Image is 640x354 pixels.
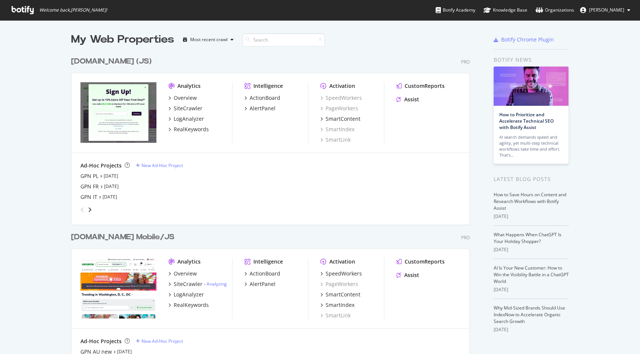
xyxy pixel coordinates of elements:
[174,126,209,133] div: RealKeywords
[253,258,283,265] div: Intelligence
[320,301,354,309] a: SmartIndex
[136,162,183,169] a: New Ad-Hoc Project
[250,280,275,288] div: AlertPanel
[80,258,156,318] img: groupon.com
[494,231,561,244] a: What Happens When ChatGPT Is Your Holiday Shopper?
[168,94,197,102] a: Overview
[404,96,419,103] div: Assist
[320,136,351,144] a: SmartLink
[174,115,204,123] div: LogAnalyzer
[396,271,419,279] a: Assist
[536,6,574,14] div: Organizations
[168,126,209,133] a: RealKeywords
[405,82,445,90] div: CustomReports
[207,281,227,287] a: Analyzing
[329,258,355,265] div: Activation
[244,105,275,112] a: AlertPanel
[174,105,202,112] div: SiteCrawler
[320,126,354,133] a: SmartIndex
[436,6,475,14] div: Botify Academy
[253,82,283,90] div: Intelligence
[71,56,152,67] div: [DOMAIN_NAME] (JS)
[180,34,237,46] button: Most recent crawl
[244,94,280,102] a: ActionBoard
[168,301,209,309] a: RealKeywords
[396,96,419,103] a: Assist
[494,67,569,106] img: How to Prioritize and Accelerate Technical SEO with Botify Assist
[405,258,445,265] div: CustomReports
[404,271,419,279] div: Assist
[141,162,183,169] div: New Ad-Hoc Project
[39,7,107,13] span: Welcome back, [PERSON_NAME] !
[250,270,280,277] div: ActionBoard
[243,33,325,46] input: Search
[329,82,355,90] div: Activation
[320,312,351,319] a: SmartLink
[174,291,204,298] div: LogAnalyzer
[80,162,122,169] div: Ad-Hoc Projects
[80,338,122,345] div: Ad-Hoc Projects
[494,246,569,253] div: [DATE]
[77,204,87,216] div: angle-left
[326,291,360,298] div: SmartContent
[141,338,183,344] div: New Ad-Hoc Project
[250,105,275,112] div: AlertPanel
[461,234,470,241] div: Pro
[71,232,177,243] a: [DOMAIN_NAME] Mobile/JS
[320,94,362,102] div: SpeedWorkers
[80,82,156,143] img: groupon.co.uk
[174,94,197,102] div: Overview
[501,36,554,43] div: Botify Chrome Plugin
[80,193,97,201] a: GPN IT
[250,94,280,102] div: ActionBoard
[174,280,202,288] div: SiteCrawler
[71,56,155,67] a: [DOMAIN_NAME] (JS)
[320,280,358,288] div: PageWorkers
[168,105,202,112] a: SiteCrawler
[177,82,201,90] div: Analytics
[494,36,554,43] a: Botify Chrome Plugin
[494,265,569,284] a: AI Is Your New Customer: How to Win the Visibility Battle in a ChatGPT World
[326,270,362,277] div: SpeedWorkers
[174,270,197,277] div: Overview
[494,286,569,293] div: [DATE]
[204,281,227,287] div: -
[326,301,354,309] div: SmartIndex
[168,280,227,288] a: SiteCrawler- Analyzing
[484,6,527,14] div: Knowledge Base
[499,111,554,130] a: How to Prioritize and Accelerate Technical SEO with Botify Assist
[461,59,470,65] div: Pro
[494,191,566,211] a: How to Save Hours on Content and Research Workflows with Botify Assist
[494,175,569,183] div: Latest Blog Posts
[104,173,118,179] a: [DATE]
[499,134,563,158] div: AI search demands speed and agility, yet multi-step technical workflows take time and effort. Tha...
[71,32,174,47] div: My Web Properties
[80,183,99,190] a: GPN FR
[320,291,360,298] a: SmartContent
[174,301,209,309] div: RealKeywords
[190,37,228,42] div: Most recent crawl
[396,82,445,90] a: CustomReports
[320,270,362,277] a: SpeedWorkers
[87,206,92,213] div: angle-right
[494,56,569,64] div: Botify news
[103,194,117,200] a: [DATE]
[244,280,275,288] a: AlertPanel
[177,258,201,265] div: Analytics
[244,270,280,277] a: ActionBoard
[136,338,183,344] a: New Ad-Hoc Project
[494,213,569,220] div: [DATE]
[494,326,569,333] div: [DATE]
[396,258,445,265] a: CustomReports
[574,4,636,16] button: [PERSON_NAME]
[80,172,98,180] a: GPN PL
[168,291,204,298] a: LogAnalyzer
[589,7,624,13] span: Juraj Mitosinka
[320,115,360,123] a: SmartContent
[494,305,565,324] a: Why Mid-Sized Brands Should Use IndexNow to Accelerate Organic Search Growth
